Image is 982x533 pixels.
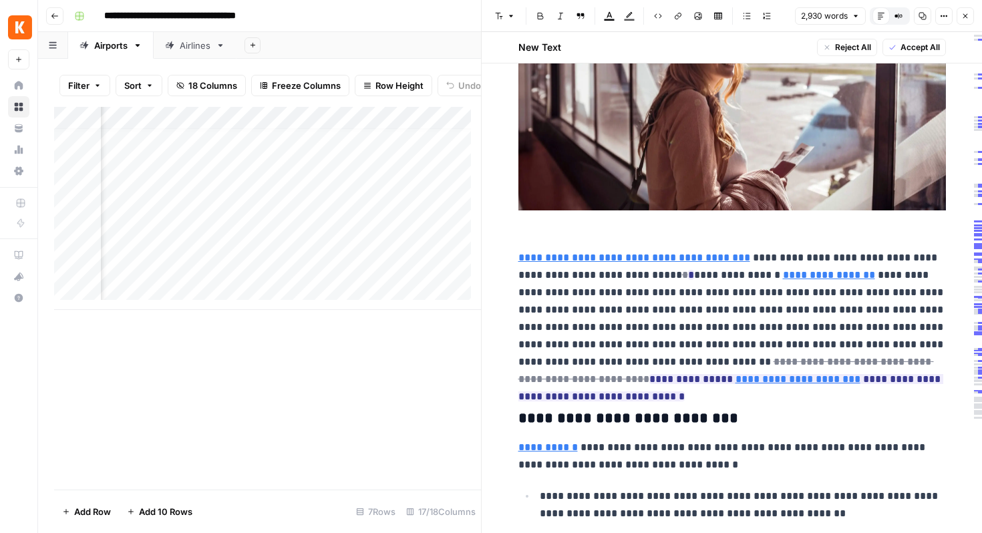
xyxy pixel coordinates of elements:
[8,75,29,96] a: Home
[68,79,90,92] span: Filter
[518,41,561,54] h2: New Text
[251,75,349,96] button: Freeze Columns
[8,266,29,287] button: What's new?
[272,79,341,92] span: Freeze Columns
[8,139,29,160] a: Usage
[94,39,128,52] div: Airports
[351,501,401,522] div: 7 Rows
[8,287,29,309] button: Help + Support
[355,75,432,96] button: Row Height
[116,75,162,96] button: Sort
[901,41,940,53] span: Accept All
[458,79,481,92] span: Undo
[882,39,946,56] button: Accept All
[119,501,200,522] button: Add 10 Rows
[180,39,210,52] div: Airlines
[795,7,866,25] button: 2,930 words
[168,75,246,96] button: 18 Columns
[8,244,29,266] a: AirOps Academy
[8,118,29,139] a: Your Data
[835,41,871,53] span: Reject All
[54,501,119,522] button: Add Row
[188,79,237,92] span: 18 Columns
[8,11,29,44] button: Workspace: Kayak
[438,75,490,96] button: Undo
[139,505,192,518] span: Add 10 Rows
[801,10,848,22] span: 2,930 words
[817,39,877,56] button: Reject All
[8,160,29,182] a: Settings
[401,501,481,522] div: 17/18 Columns
[74,505,111,518] span: Add Row
[59,75,110,96] button: Filter
[375,79,424,92] span: Row Height
[9,266,29,287] div: What's new?
[124,79,142,92] span: Sort
[154,32,236,59] a: Airlines
[8,15,32,39] img: Kayak Logo
[8,96,29,118] a: Browse
[68,32,154,59] a: Airports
